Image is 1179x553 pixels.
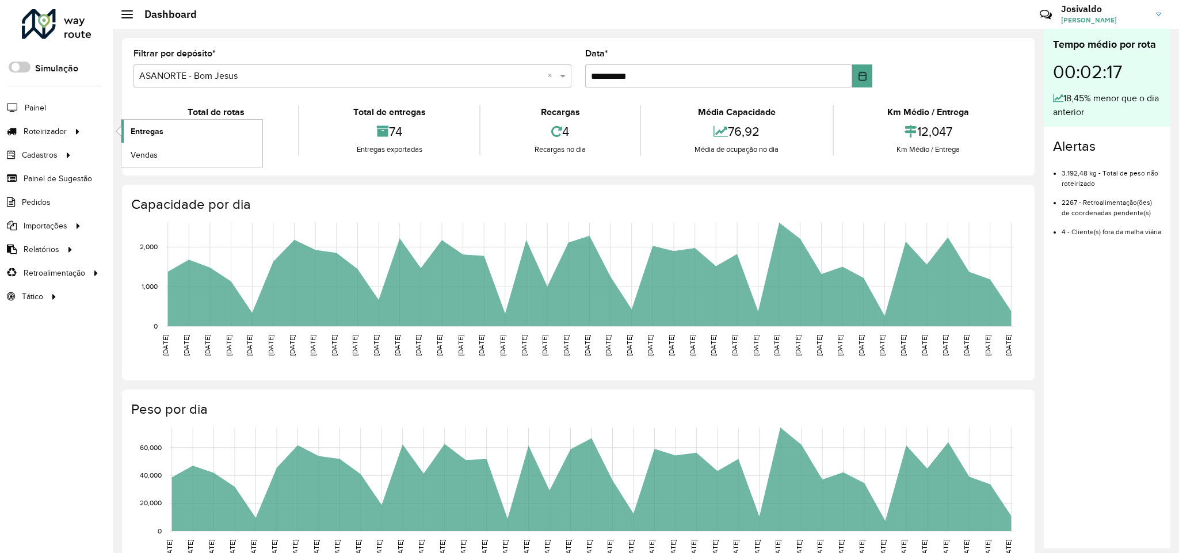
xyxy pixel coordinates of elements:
[288,335,296,356] text: [DATE]
[140,243,158,250] text: 2,000
[414,335,422,356] text: [DATE]
[24,125,67,138] span: Roteirizador
[25,102,46,114] span: Painel
[131,196,1023,213] h4: Capacidade por dia
[154,322,158,330] text: 0
[158,527,162,535] text: 0
[24,243,59,255] span: Relatórios
[131,401,1023,418] h4: Peso por dia
[837,119,1020,144] div: 12,047
[309,335,316,356] text: [DATE]
[794,335,802,356] text: [DATE]
[140,471,162,479] text: 40,000
[483,105,636,119] div: Recargas
[644,144,830,155] div: Média de ocupação no dia
[302,105,476,119] div: Total de entregas
[1033,2,1058,27] a: Contato Rápido
[121,143,262,166] a: Vendas
[1053,37,1161,52] div: Tempo médio por rota
[731,335,738,356] text: [DATE]
[857,335,865,356] text: [DATE]
[131,125,163,138] span: Entregas
[478,335,485,356] text: [DATE]
[457,335,464,356] text: [DATE]
[1053,91,1161,119] div: 18,45% menor que o dia anterior
[547,69,557,83] span: Clear all
[182,335,190,356] text: [DATE]
[24,220,67,232] span: Importações
[562,335,570,356] text: [DATE]
[162,335,169,356] text: [DATE]
[625,335,633,356] text: [DATE]
[1005,335,1012,356] text: [DATE]
[133,8,197,21] h2: Dashboard
[1061,3,1147,14] h3: Josivaldo
[752,335,760,356] text: [DATE]
[330,335,338,356] text: [DATE]
[140,444,162,451] text: 60,000
[1062,189,1161,218] li: 2267 - Retroalimentação(ões) de coordenadas pendente(s)
[963,335,970,356] text: [DATE]
[941,335,949,356] text: [DATE]
[22,196,51,208] span: Pedidos
[140,499,162,507] text: 20,000
[225,335,232,356] text: [DATE]
[499,335,506,356] text: [DATE]
[585,47,608,60] label: Data
[644,119,830,144] div: 76,92
[837,144,1020,155] div: Km Médio / Entrega
[837,105,1020,119] div: Km Médio / Entrega
[142,283,158,290] text: 1,000
[646,335,654,356] text: [DATE]
[583,335,591,356] text: [DATE]
[1062,159,1161,189] li: 3.192,48 kg - Total de peso não roteirizado
[394,335,401,356] text: [DATE]
[689,335,696,356] text: [DATE]
[984,335,991,356] text: [DATE]
[644,105,830,119] div: Média Capacidade
[899,335,907,356] text: [DATE]
[351,335,358,356] text: [DATE]
[121,120,262,143] a: Entregas
[22,149,58,161] span: Cadastros
[302,119,476,144] div: 74
[852,64,872,87] button: Choose Date
[267,335,274,356] text: [DATE]
[483,144,636,155] div: Recargas no dia
[836,335,844,356] text: [DATE]
[921,335,928,356] text: [DATE]
[773,335,780,356] text: [DATE]
[436,335,443,356] text: [DATE]
[24,267,85,279] span: Retroalimentação
[815,335,823,356] text: [DATE]
[24,173,92,185] span: Painel de Sugestão
[136,105,295,119] div: Total de rotas
[483,119,636,144] div: 4
[1053,138,1161,155] h4: Alertas
[1062,218,1161,237] li: 4 - Cliente(s) fora da malha viária
[35,62,78,75] label: Simulação
[302,144,476,155] div: Entregas exportadas
[541,335,548,356] text: [DATE]
[604,335,612,356] text: [DATE]
[204,335,211,356] text: [DATE]
[131,149,158,161] span: Vendas
[1061,15,1147,25] span: [PERSON_NAME]
[1053,52,1161,91] div: 00:02:17
[246,335,253,356] text: [DATE]
[22,291,43,303] span: Tático
[878,335,886,356] text: [DATE]
[667,335,675,356] text: [DATE]
[520,335,528,356] text: [DATE]
[133,47,216,60] label: Filtrar por depósito
[709,335,717,356] text: [DATE]
[372,335,380,356] text: [DATE]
